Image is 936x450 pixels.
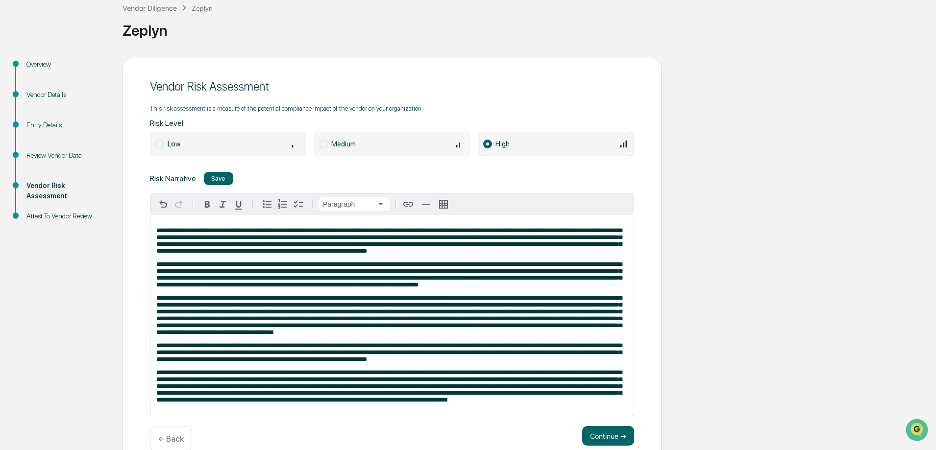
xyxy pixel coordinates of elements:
p: ← Back [158,434,184,444]
a: 🗄️Attestations [67,119,125,137]
button: Start new chat [167,78,178,90]
button: Continue ➔ [582,426,634,446]
button: Undo Ctrl+Z [155,196,171,212]
div: Review Vendor Data [26,150,107,161]
div: Vendor Risk Assessment [26,181,107,201]
iframe: Open customer support [905,418,931,444]
a: 🔎Data Lookup [6,138,66,156]
div: Risk Narrative [150,172,634,186]
div: Attest To Vendor Review [26,211,107,221]
p: How can we help? [10,21,178,36]
a: Powered byPylon [69,166,119,173]
button: Bold [199,196,215,212]
div: We're offline, we'll be back soon [33,85,128,93]
div: 🔎 [10,143,18,151]
span: Pylon [98,166,119,173]
div: Zeplyn [192,4,213,12]
div: 🗄️ [71,124,79,132]
div: Start new chat [33,75,161,85]
span: Preclearance [20,123,63,133]
span: High [495,140,510,148]
span: Medium [331,140,356,148]
div: Zeplyn [123,22,931,39]
button: Underline [231,196,246,212]
button: Block type [319,197,390,211]
div: Vendor Diligence [123,4,177,12]
div: Entry Details [26,120,107,130]
img: 1746055101610-c473b297-6a78-478c-a979-82029cc54cd1 [10,75,27,93]
div: Save [211,175,225,182]
div: 🖐️ [10,124,18,132]
span: Attestations [81,123,122,133]
span: Low [168,140,180,148]
a: 🖐️Preclearance [6,119,67,137]
p: This risk assessment is a measure of the potential compliance impact of the vendor on your organi... [150,105,423,112]
div: Vendor Risk Assessment [150,79,634,94]
input: Clear [25,45,162,55]
button: Save [204,172,233,186]
button: Italic [215,196,231,212]
div: Risk Level [150,118,634,128]
div: Vendor Details [26,90,107,100]
span: Data Lookup [20,142,62,152]
div: Overview [26,59,107,70]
